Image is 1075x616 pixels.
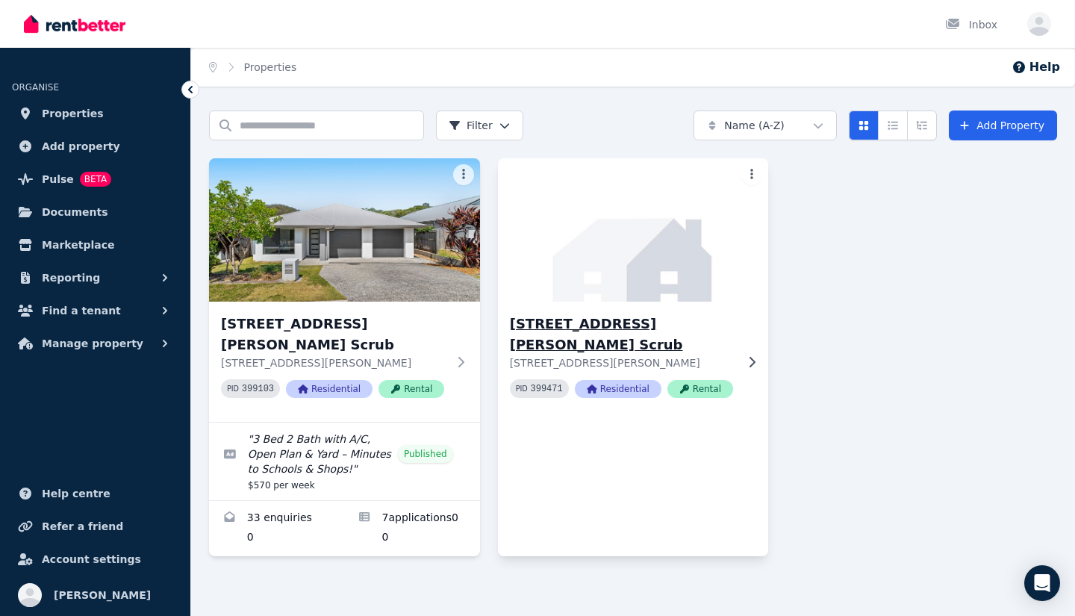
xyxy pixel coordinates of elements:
a: Enquiries for 1/10 Roselea Ave, Bahrs Scrub [209,501,344,556]
a: Documents [12,197,178,227]
button: Card view [849,111,879,140]
a: Account settings [12,544,178,574]
span: Pulse [42,170,74,188]
a: PulseBETA [12,164,178,194]
button: Reporting [12,263,178,293]
p: [STREET_ADDRESS][PERSON_NAME] [221,355,447,370]
a: Applications for 1/10 Roselea Ave, Bahrs Scrub [344,501,479,556]
button: More options [741,164,762,185]
a: Properties [12,99,178,128]
code: 399471 [531,384,563,394]
button: Name (A-Z) [694,111,837,140]
button: Find a tenant [12,296,178,326]
a: Marketplace [12,230,178,260]
a: 2/10 Roselea Ave, Bahrs Scrub[STREET_ADDRESS][PERSON_NAME] Scrub[STREET_ADDRESS][PERSON_NAME]PID ... [498,158,769,422]
span: Residential [575,380,661,398]
a: Refer a friend [12,511,178,541]
span: Rental [667,380,733,398]
code: 399103 [242,384,274,394]
span: Reporting [42,269,100,287]
div: Open Intercom Messenger [1024,565,1060,601]
span: Find a tenant [42,302,121,320]
button: Expanded list view [907,111,937,140]
button: Help [1012,58,1060,76]
a: Edit listing: 3 Bed 2 Bath with A/C, Open Plan & Yard – Minutes to Schools & Shops! [209,423,480,500]
span: Properties [42,105,104,122]
span: [PERSON_NAME] [54,586,151,604]
span: Account settings [42,550,141,568]
button: More options [453,164,474,185]
span: Name (A-Z) [724,118,785,133]
span: Rental [378,380,444,398]
div: Inbox [945,17,997,32]
span: Add property [42,137,120,155]
a: Add Property [949,111,1057,140]
button: Compact list view [878,111,908,140]
button: Manage property [12,329,178,358]
a: Add property [12,131,178,161]
span: Residential [286,380,373,398]
h3: [STREET_ADDRESS][PERSON_NAME] Scrub [221,314,447,355]
span: Help centre [42,485,110,503]
span: Marketplace [42,236,114,254]
img: 1/10 Roselea Ave, Bahrs Scrub [209,158,480,302]
h3: [STREET_ADDRESS][PERSON_NAME] Scrub [510,314,736,355]
small: PID [516,385,528,393]
span: ORGANISE [12,82,59,93]
span: BETA [80,172,111,187]
img: 2/10 Roselea Ave, Bahrs Scrub [491,155,776,305]
nav: Breadcrumb [191,48,314,87]
a: Properties [244,61,297,73]
span: Documents [42,203,108,221]
span: Manage property [42,335,143,352]
button: Filter [436,111,523,140]
div: View options [849,111,937,140]
span: Filter [449,118,493,133]
span: Refer a friend [42,517,123,535]
p: [STREET_ADDRESS][PERSON_NAME] [510,355,736,370]
a: 1/10 Roselea Ave, Bahrs Scrub[STREET_ADDRESS][PERSON_NAME] Scrub[STREET_ADDRESS][PERSON_NAME]PID ... [209,158,480,422]
small: PID [227,385,239,393]
img: RentBetter [24,13,125,35]
a: Help centre [12,479,178,508]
